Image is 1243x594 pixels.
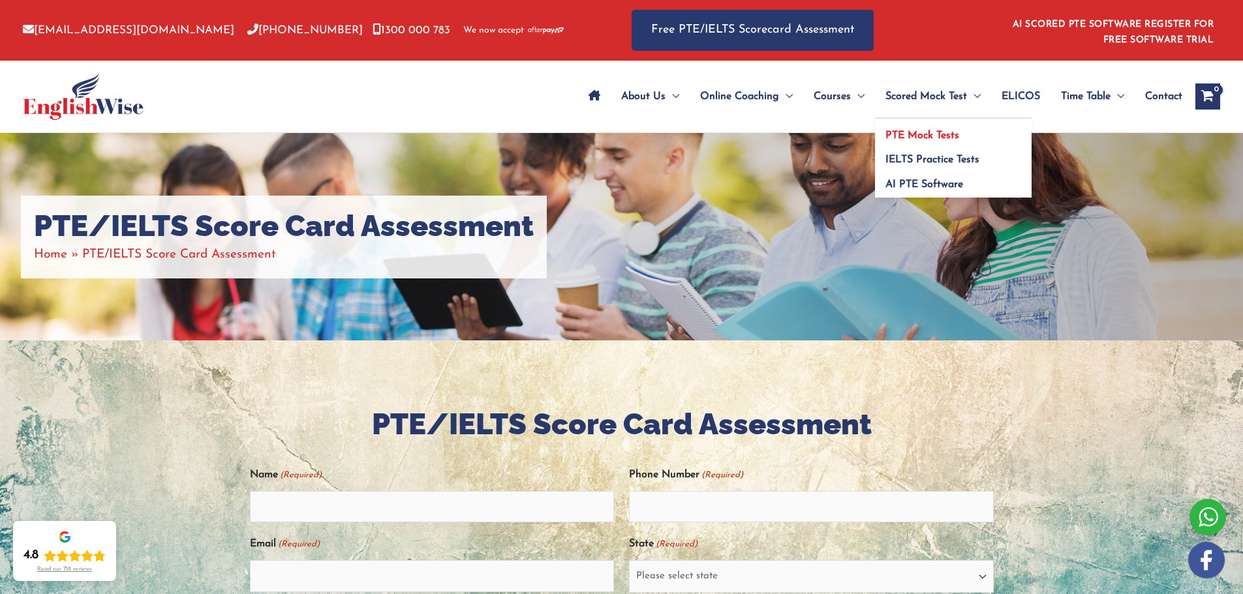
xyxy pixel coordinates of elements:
img: Afterpay-Logo [528,27,564,34]
a: CoursesMenu Toggle [803,74,875,119]
div: Read our 718 reviews [37,566,92,573]
h1: PTE/IELTS Score Card Assessment [34,209,534,244]
span: Courses [814,74,851,119]
a: Scored Mock TestMenu Toggle [875,74,991,119]
a: [PHONE_NUMBER] [247,25,363,36]
img: cropped-ew-logo [23,73,144,120]
img: white-facebook.png [1188,542,1225,578]
span: Menu Toggle [666,74,679,119]
div: 4.8 [23,548,38,563]
a: Online CoachingMenu Toggle [690,74,803,119]
span: About Us [621,74,666,119]
span: PTE Mock Tests [885,130,959,141]
span: Menu Toggle [1111,74,1124,119]
nav: Breadcrumbs [34,244,534,265]
a: Home [34,248,67,261]
a: AI PTE Software [875,168,1032,198]
a: PTE Mock Tests [875,119,1032,143]
a: Time TableMenu Toggle [1051,74,1135,119]
div: Rating: 4.8 out of 5 [23,548,106,563]
span: Menu Toggle [779,74,793,119]
span: (Required) [655,533,698,555]
label: Name [250,464,322,486]
a: View Shopping Cart, empty [1195,83,1220,110]
a: About UsMenu Toggle [611,74,690,119]
span: (Required) [277,533,320,555]
span: Time Table [1061,74,1111,119]
span: Scored Mock Test [885,74,967,119]
aside: Header Widget 1 [1005,9,1220,52]
span: ELICOS [1002,74,1040,119]
a: AI SCORED PTE SOFTWARE REGISTER FOR FREE SOFTWARE TRIAL [1013,20,1214,45]
span: AI PTE Software [885,179,963,190]
span: Menu Toggle [851,74,865,119]
a: 1300 000 783 [373,25,450,36]
span: Online Coaching [700,74,779,119]
h2: PTE/IELTS Score Card Assessment [250,406,994,444]
a: Contact [1135,74,1182,119]
label: Email [250,533,320,555]
nav: Site Navigation: Main Menu [578,74,1182,119]
span: (Required) [279,464,322,486]
a: [EMAIL_ADDRESS][DOMAIN_NAME] [23,25,234,36]
span: Contact [1145,74,1182,119]
span: Menu Toggle [967,74,981,119]
span: (Required) [701,464,744,486]
a: IELTS Practice Tests [875,143,1032,168]
label: State [629,533,698,555]
a: ELICOS [991,74,1051,119]
span: We now accept [463,24,524,37]
a: Free PTE/IELTS Scorecard Assessment [632,10,874,51]
span: IELTS Practice Tests [885,155,979,165]
span: PTE/IELTS Score Card Assessment [82,248,276,261]
label: Phone Number [629,464,743,486]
